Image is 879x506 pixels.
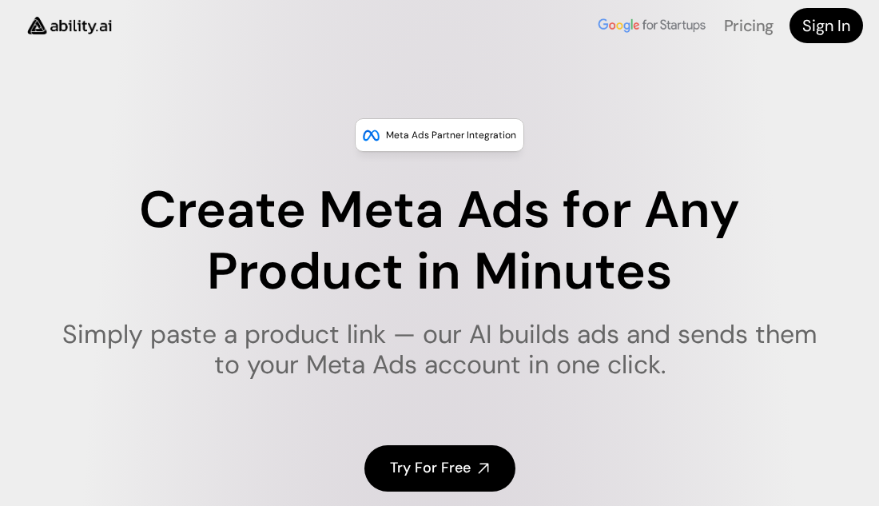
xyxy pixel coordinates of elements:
p: Meta Ads Partner Integration [386,127,516,143]
h4: Sign In [802,14,850,37]
h1: Simply paste a product link — our AI builds ads and sends them to your Meta Ads account in one cl... [50,319,829,380]
a: Pricing [724,15,774,36]
a: Try For Free [364,445,515,491]
h4: Try For Free [390,458,471,478]
h1: Create Meta Ads for Any Product in Minutes [50,180,829,303]
a: Sign In [790,8,863,43]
